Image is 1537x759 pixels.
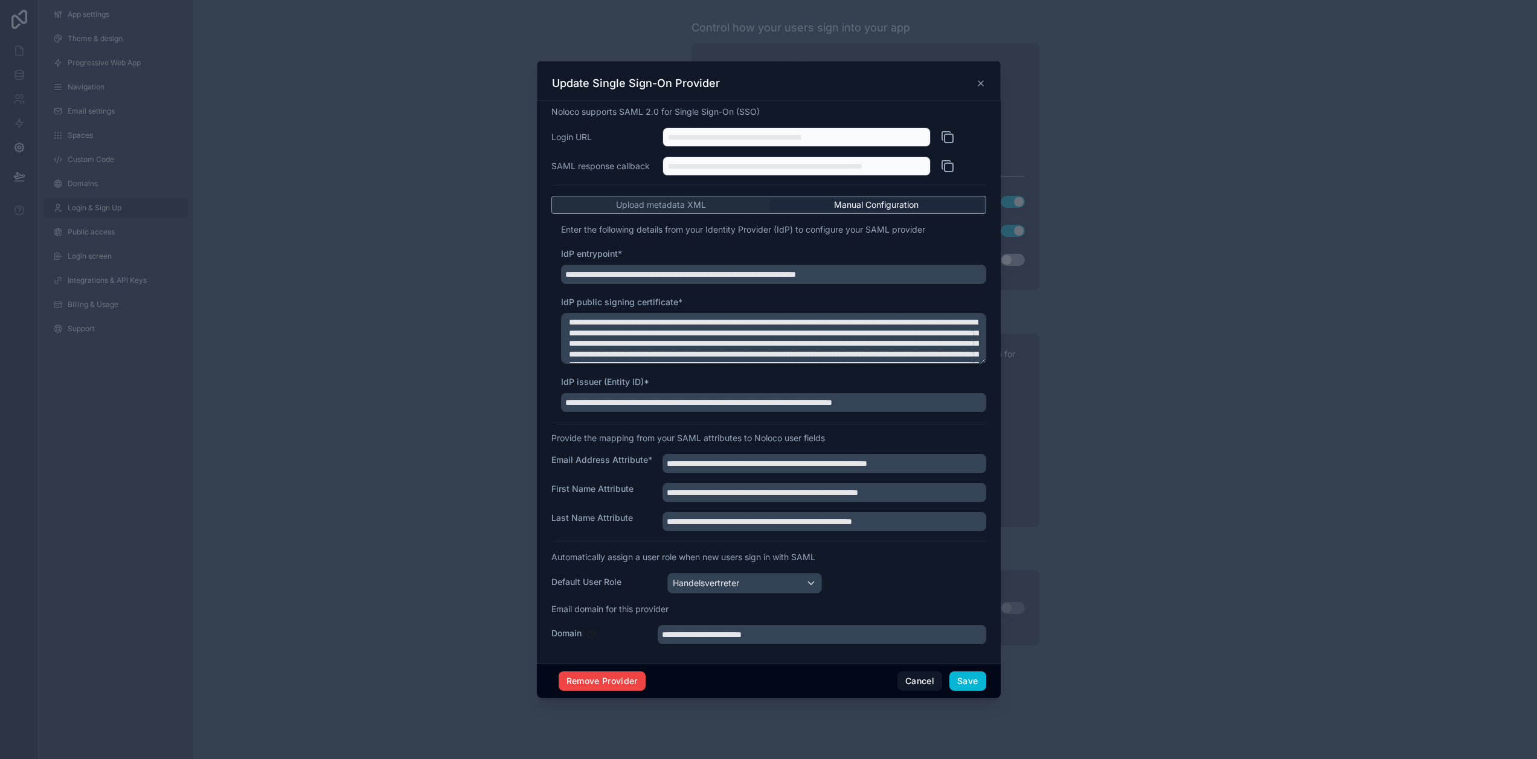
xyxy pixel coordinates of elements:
[551,576,658,588] label: Default User Role
[559,671,646,691] button: Remove Provider
[667,573,822,593] button: Handelsvertreter
[561,265,986,284] input: entry-point
[834,199,919,211] span: Manual Configuration
[949,671,986,691] button: Save
[551,106,986,118] p: Noloco supports SAML 2.0 for Single Sign-On (SSO)
[551,603,986,615] p: Email domain for this provider
[561,248,622,260] label: IdP entrypoint*
[551,157,653,176] p: SAML response callback
[551,432,986,444] p: Provide the mapping from your SAML attributes to Noloco user fields
[551,128,653,147] p: Login URL
[551,551,986,563] p: Automatically assign a user role when new users sign in with SAML
[551,454,653,471] label: Email Address Attribute*
[551,483,653,500] label: First Name Attribute
[561,393,986,412] input: issuer
[561,296,682,308] label: IdP public signing certificate*
[552,76,720,91] h3: Update Single Sign-On Provider
[616,199,706,211] span: Upload metadata XML
[551,627,582,639] label: Domain
[561,313,986,364] textarea: cert
[561,376,649,388] label: IdP issuer (Entity ID)*
[561,224,986,236] p: Enter the following details from your Identity Provider (IdP) to configure your SAML provider
[551,512,653,529] label: Last Name Attribute
[673,577,739,589] div: Handelsvertreter
[897,671,942,691] button: Cancel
